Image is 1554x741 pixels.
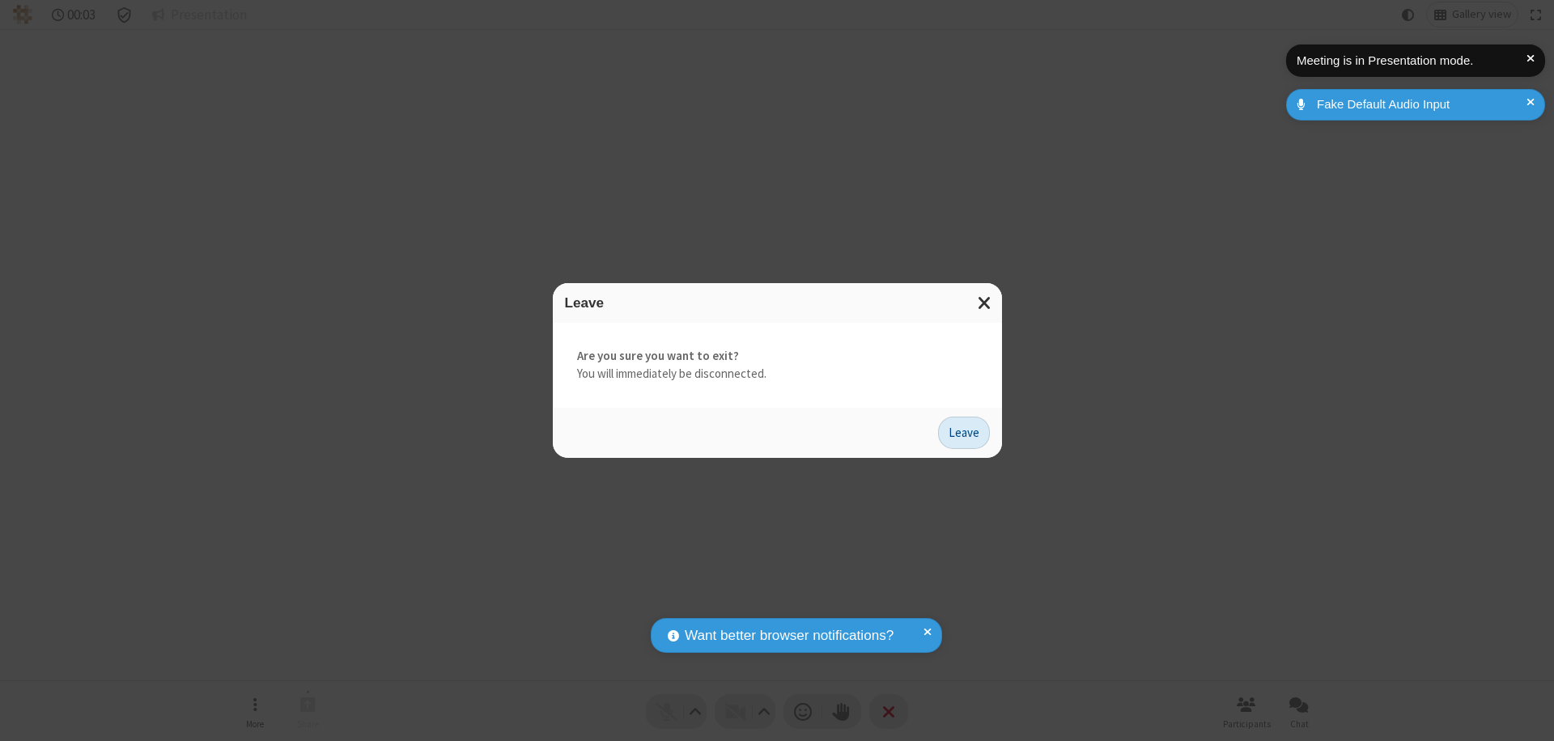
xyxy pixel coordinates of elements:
[1297,52,1526,70] div: Meeting is in Presentation mode.
[1311,95,1533,114] div: Fake Default Audio Input
[968,283,1002,323] button: Close modal
[685,625,894,646] span: Want better browser notifications?
[565,295,990,311] h3: Leave
[577,347,978,366] strong: Are you sure you want to exit?
[938,417,990,449] button: Leave
[553,323,1002,408] div: You will immediately be disconnected.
